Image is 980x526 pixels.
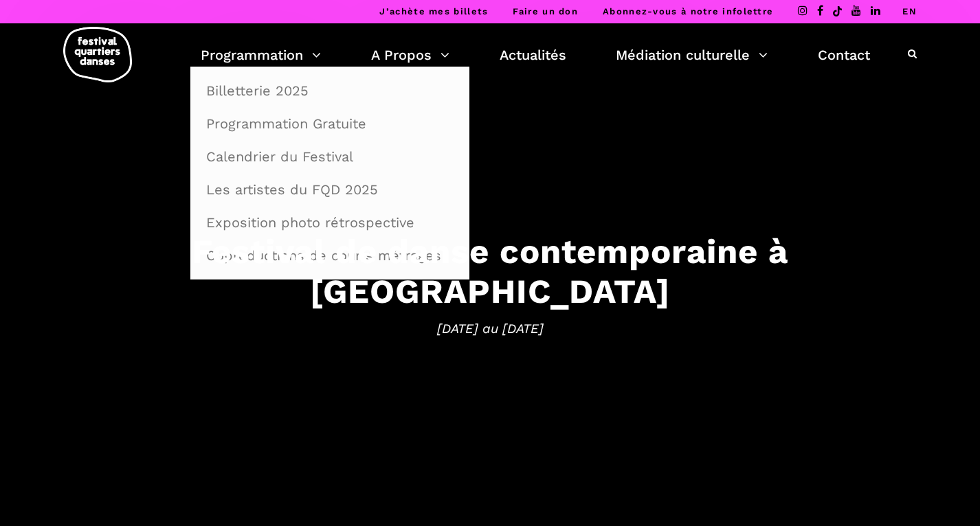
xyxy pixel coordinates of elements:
a: Les artistes du FQD 2025 [198,174,462,205]
a: Programmation Gratuite [198,108,462,139]
a: A Propos [371,43,449,67]
a: Abonnez-vous à notre infolettre [603,6,773,16]
h3: Festival de danse contemporaine à [GEOGRAPHIC_DATA] [64,231,916,312]
a: J’achète mes billets [379,6,488,16]
a: Faire un don [513,6,578,16]
a: Billetterie 2025 [198,75,462,106]
a: Médiation culturelle [616,43,768,67]
a: Programmation [201,43,321,67]
a: Contact [818,43,870,67]
img: logo-fqd-med [63,27,132,82]
a: Actualités [500,43,566,67]
a: Calendrier du Festival [198,141,462,172]
a: Exposition photo rétrospective [198,207,462,238]
a: EN [902,6,917,16]
span: [DATE] au [DATE] [64,319,916,339]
